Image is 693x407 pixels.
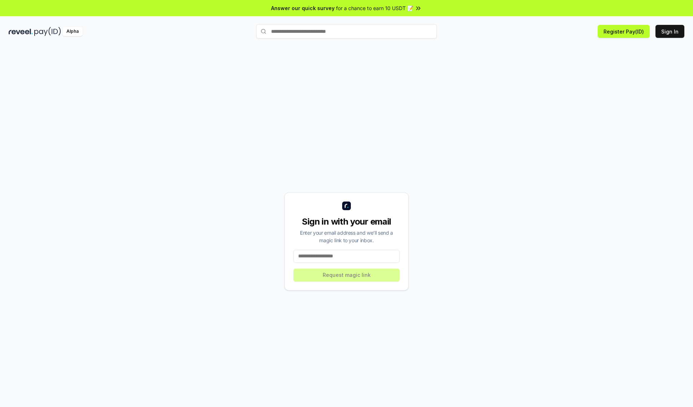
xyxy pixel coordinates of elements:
span: Answer our quick survey [271,4,335,12]
button: Sign In [655,25,684,38]
span: for a chance to earn 10 USDT 📝 [336,4,413,12]
div: Enter your email address and we’ll send a magic link to your inbox. [293,229,400,244]
div: Sign in with your email [293,216,400,227]
img: logo_small [342,202,351,210]
button: Register Pay(ID) [598,25,650,38]
img: reveel_dark [9,27,33,36]
img: pay_id [34,27,61,36]
div: Alpha [62,27,83,36]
